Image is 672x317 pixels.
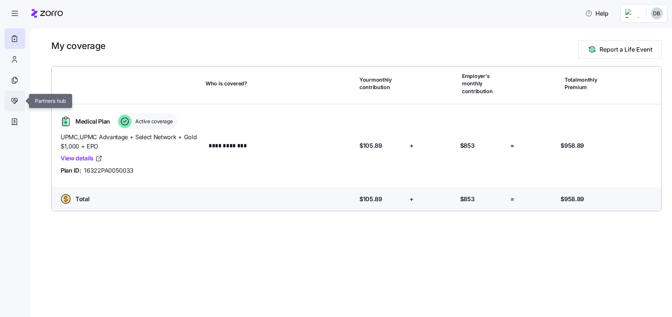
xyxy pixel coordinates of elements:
span: $105.89 [359,195,382,204]
span: Your monthly contribution [359,76,405,91]
span: = [510,141,514,150]
span: Active coverage [133,118,173,125]
button: Report a Life Event [578,40,662,59]
span: $105.89 [359,141,382,150]
span: = [510,195,514,204]
span: Total monthly Premium [565,76,610,91]
span: Employer's monthly contribution [462,72,507,95]
a: View details [61,154,103,163]
span: $853 [460,141,475,150]
h1: My coverage [51,40,106,52]
img: Employer logo [625,9,640,18]
span: Plan ID: [61,166,81,175]
span: Who is covered? [206,80,247,87]
span: Report a Life Event [600,45,652,54]
span: $958.89 [560,141,584,150]
span: 16322PA0050033 [84,166,133,175]
span: Help [585,9,608,18]
span: Medical Plan [75,117,110,126]
img: 076c1c0a657d51e43d9b071f115d3b23 [651,7,663,19]
span: + [410,141,414,150]
span: $853 [460,195,475,204]
span: UPMC , UPMC Advantage + Select Network + Gold $1,000 + EPO [61,133,200,151]
span: + [410,195,414,204]
span: Total [75,195,89,204]
span: $958.89 [560,195,584,204]
button: Help [579,6,614,21]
